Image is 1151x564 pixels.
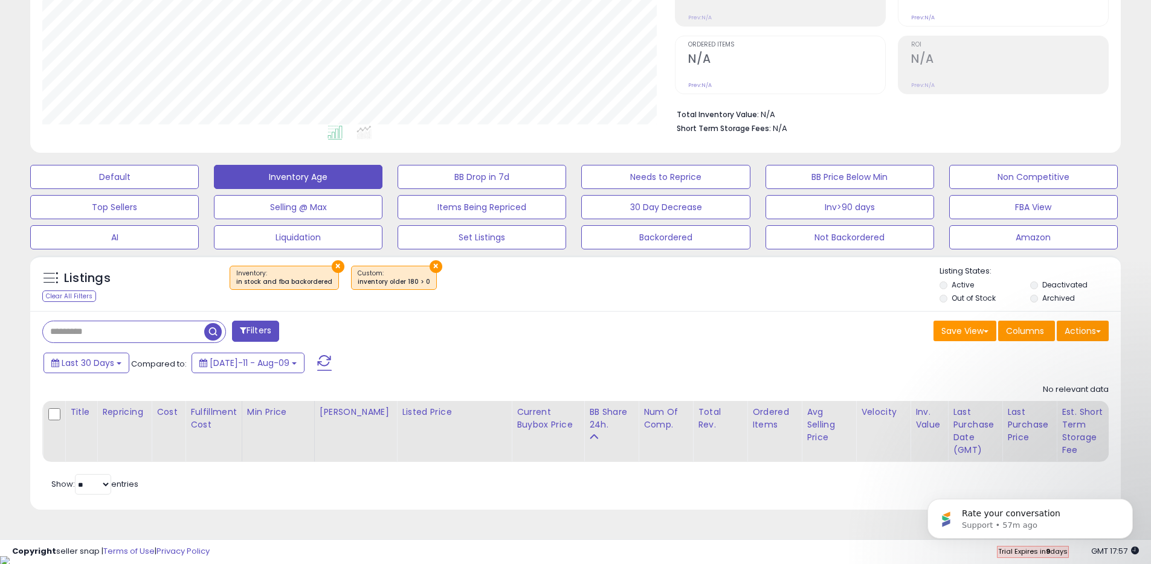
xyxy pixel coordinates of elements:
h2: N/A [911,52,1108,68]
button: BB Price Below Min [766,165,934,189]
div: seller snap | | [12,546,210,557]
button: [DATE]-11 - Aug-09 [192,353,305,373]
label: Out of Stock [952,293,996,303]
button: Not Backordered [766,225,934,249]
b: Total Inventory Value: [677,109,759,120]
label: Deactivated [1042,280,1088,290]
div: Total Rev. [698,406,742,431]
button: Backordered [581,225,750,249]
label: Archived [1042,293,1075,303]
button: Items Being Repriced [398,195,566,219]
small: Prev: N/A [911,14,935,21]
button: Actions [1057,321,1109,341]
div: [PERSON_NAME] [320,406,392,418]
button: AI [30,225,199,249]
button: Filters [232,321,279,342]
div: Repricing [102,406,146,418]
small: Prev: N/A [911,82,935,89]
div: Avg Selling Price [807,406,851,444]
div: Min Price [247,406,309,418]
li: N/A [677,106,1100,121]
button: Last 30 Days [44,353,129,373]
span: Last 30 Days [62,357,114,369]
div: Ordered Items [752,406,796,431]
a: Terms of Use [103,545,155,557]
div: Num of Comp. [643,406,688,431]
h5: Listings [64,270,111,287]
button: Amazon [949,225,1118,249]
span: Custom: [358,269,430,287]
span: Show: entries [51,478,138,490]
div: Inv. value [915,406,943,431]
button: Inventory Age [214,165,382,189]
h2: N/A [688,52,885,68]
div: Listed Price [402,406,506,418]
button: FBA View [949,195,1118,219]
button: Top Sellers [30,195,199,219]
div: Clear All Filters [42,290,96,302]
div: Fulfillment Cost [190,406,237,431]
a: Privacy Policy [156,545,210,557]
div: Velocity [861,406,905,418]
small: Prev: N/A [688,14,712,21]
span: Columns [1006,325,1044,337]
button: Save View [933,321,996,341]
iframe: Intercom notifications message [909,473,1151,558]
button: Liquidation [214,225,382,249]
div: in stock and fba backordered [236,278,332,286]
button: Set Listings [398,225,566,249]
button: Selling @ Max [214,195,382,219]
span: [DATE]-11 - Aug-09 [210,357,289,369]
span: Inventory : [236,269,332,287]
div: Cost [156,406,180,418]
button: Inv>90 days [766,195,934,219]
div: BB Share 24h. [589,406,633,431]
button: BB Drop in 7d [398,165,566,189]
div: Current Buybox Price [517,406,579,431]
button: Columns [998,321,1055,341]
div: No relevant data [1043,384,1109,396]
button: 30 Day Decrease [581,195,750,219]
span: Compared to: [131,358,187,370]
span: N/A [773,123,787,134]
label: Active [952,280,974,290]
b: Short Term Storage Fees: [677,123,771,133]
button: × [430,260,442,273]
div: Last Purchase Date (GMT) [953,406,997,457]
small: Prev: N/A [688,82,712,89]
span: ROI [911,42,1108,48]
div: Est. Short Term Storage Fee [1062,406,1106,457]
button: Default [30,165,199,189]
div: inventory older 180 > 0 [358,278,430,286]
div: Last Purchase Price [1007,406,1051,444]
button: Needs to Reprice [581,165,750,189]
span: Ordered Items [688,42,885,48]
div: Title [70,406,92,418]
strong: Copyright [12,545,56,557]
p: Listing States: [940,266,1121,277]
button: × [332,260,344,273]
button: Non Competitive [949,165,1118,189]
